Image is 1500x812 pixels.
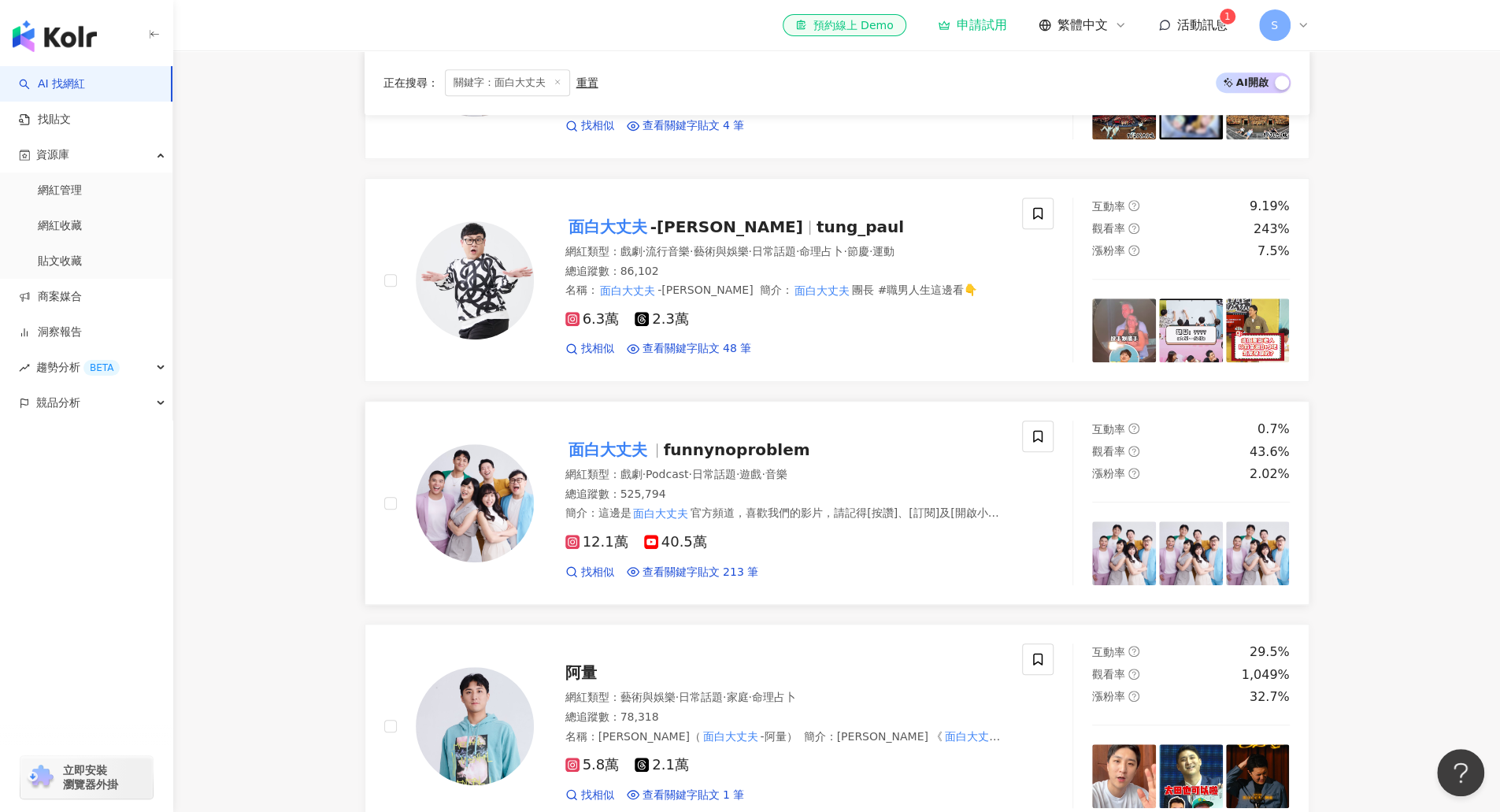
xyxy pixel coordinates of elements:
a: 商案媒合 [19,289,82,305]
div: 9.19% [1250,198,1290,215]
div: 0.7% [1257,421,1290,438]
span: 查看關鍵字貼文 1 筆 [643,788,745,803]
span: 繁體中文 [1057,17,1108,34]
span: 觀看率 [1092,445,1125,458]
span: [PERSON_NAME] 《 [836,730,943,743]
span: 運動 [872,245,894,258]
span: 這邊是 [598,506,631,519]
img: KOL Avatar [416,667,534,785]
img: chrome extension [25,765,56,790]
img: post-image [1159,521,1223,585]
span: 6.3萬 [565,311,620,328]
span: 互動率 [1092,646,1125,658]
span: · [748,691,751,703]
span: Podcast [646,468,688,480]
span: 戲劇 [620,245,643,258]
span: S [1271,17,1278,34]
span: 日常話題 [752,245,796,258]
span: -阿量） [760,730,797,743]
span: 2.1萬 [635,757,689,773]
img: KOL Avatar [416,444,534,562]
span: 命理占卜 [799,245,843,258]
span: · [736,468,739,480]
img: post-image [1092,298,1156,362]
span: 查看關鍵字貼文 4 筆 [643,118,745,134]
div: 7.5% [1257,243,1290,260]
img: post-image [1092,521,1156,585]
div: 1,049% [1241,666,1289,684]
span: 簡介 ： [759,282,977,299]
span: · [643,245,646,258]
a: 查看關鍵字貼文 1 筆 [627,788,745,803]
div: 網紅類型 ： [565,467,1004,483]
span: 節慶 [847,245,869,258]
span: 12.1萬 [565,534,628,551]
span: rise [19,362,30,373]
a: 查看關鍵字貼文 48 筆 [627,341,752,357]
span: 漲粉率 [1092,690,1125,703]
a: 查看關鍵字貼文 213 筆 [627,565,759,580]
span: · [796,245,799,258]
span: 名稱 ： [565,730,798,743]
img: post-image [1092,744,1156,808]
span: 簡介 ： [565,728,990,760]
span: · [723,691,726,703]
div: 243% [1254,221,1290,238]
span: 找相似 [581,341,614,357]
span: 正在搜尋 ： [383,76,439,89]
mark: 面白大丈夫 [598,282,658,299]
img: post-image [1226,521,1290,585]
div: 2.02% [1250,465,1290,483]
span: question-circle [1128,200,1139,211]
span: · [761,468,765,480]
sup: 1 [1220,9,1235,24]
span: 找相似 [581,118,614,134]
mark: 面白大丈夫 [565,728,990,760]
a: 貼文收藏 [38,254,82,269]
span: 互動率 [1092,200,1125,213]
span: 命理占卜 [752,691,796,703]
span: · [688,468,691,480]
span: tung_paul [817,217,904,236]
a: 找相似 [565,788,614,803]
a: 申請試用 [938,17,1007,33]
mark: 面白大丈夫 [565,214,650,239]
div: 32.7% [1250,688,1290,706]
a: 網紅管理 [38,183,82,198]
div: 重置 [576,76,598,89]
span: 5.8萬 [565,757,620,773]
img: post-image [1226,298,1290,362]
span: 競品分析 [36,385,80,421]
span: [PERSON_NAME]（ [598,730,701,743]
span: question-circle [1128,691,1139,702]
a: 查看關鍵字貼文 4 筆 [627,118,745,134]
img: post-image [1159,298,1223,362]
span: -[PERSON_NAME] [657,284,753,296]
a: chrome extension立即安裝 瀏覽器外掛 [20,756,153,799]
mark: 面白大丈夫 [792,282,852,299]
span: 活動訊息 [1177,17,1228,32]
div: BETA [83,360,120,376]
span: question-circle [1128,468,1139,479]
span: 漲粉率 [1092,467,1125,480]
span: 音樂 [765,468,787,480]
span: 找相似 [581,565,614,580]
span: question-circle [1128,423,1139,434]
a: searchAI 找網紅 [19,76,85,92]
span: · [843,245,846,258]
img: post-image [1159,744,1223,808]
mark: 面白大丈夫 [894,743,954,760]
span: -[PERSON_NAME] [650,217,803,236]
span: 1 [1224,11,1231,22]
div: 總追蹤數 ： 86,102 [565,264,1004,280]
a: 找相似 [565,565,614,580]
span: 官方頻道，喜歡我們的影片，請記得[按讚]、[訂閱]及[開啟小鈴鐺]。 任何活動或合作邀約請私訊 [565,506,999,535]
div: 29.5% [1250,643,1290,661]
img: KOL Avatar [416,221,534,339]
img: post-image [1226,744,1290,808]
span: 家庭 [726,691,748,703]
div: 43.6% [1250,443,1290,461]
span: 戲劇 [620,468,643,480]
span: 流行音樂 [646,245,690,258]
div: 總追蹤數 ： 78,318 [565,710,1004,725]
